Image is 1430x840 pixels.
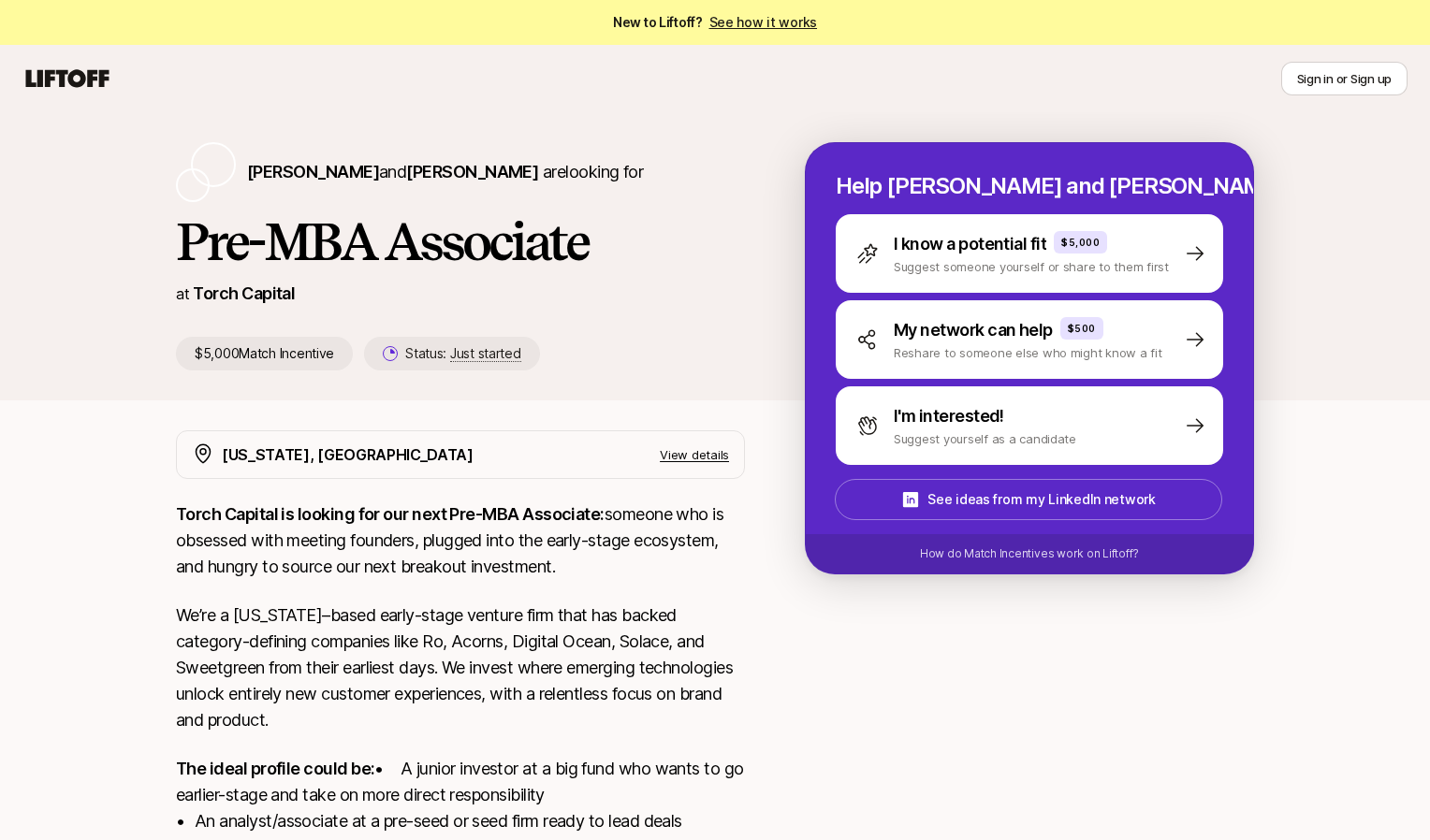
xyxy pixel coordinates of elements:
[894,343,1162,362] p: Reshare to someone else who might know a fit
[379,162,538,181] span: and
[894,231,1046,257] p: I know a potential fit
[176,282,189,306] p: at
[1068,321,1096,336] p: $500
[920,545,1139,562] p: How do Match Incentives work on Liftoff?
[193,283,295,303] a: Torch Capital
[176,504,605,524] strong: Torch Capital is looking for our next Pre-MBA Associate:
[176,602,745,733] p: We’re a [US_STATE]–based early-stage venture firm that has backed category-defining companies lik...
[927,488,1155,511] p: See ideas from my LinkedIn network
[1061,235,1100,250] p: $5,000
[405,342,520,365] p: Status:
[247,162,379,181] span: [PERSON_NAME]
[176,501,745,580] p: someone who is obsessed with meeting founders, plugged into the early-stage ecosystem, and hungry...
[660,445,729,464] p: View details
[176,337,353,370] p: $5,000 Match Incentive
[894,403,1004,429] p: I'm interested!
[222,442,474,467] p: [US_STATE], [GEOGRAPHIC_DATA]
[613,11,817,34] span: New to Liftoff?
[247,159,643,185] p: are looking for
[835,479,1222,520] button: See ideas from my LinkedIn network
[894,317,1053,343] p: My network can help
[894,257,1169,276] p: Suggest someone yourself or share to them first
[450,345,521,362] span: Just started
[836,173,1223,199] p: Help [PERSON_NAME] and [PERSON_NAME] hire
[406,162,538,181] span: [PERSON_NAME]
[176,213,745,269] h1: Pre-MBA Associate
[709,14,818,30] a: See how it works
[176,759,374,778] strong: The ideal profile could be:
[894,429,1076,448] p: Suggest yourself as a candidate
[1281,62,1408,95] button: Sign in or Sign up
